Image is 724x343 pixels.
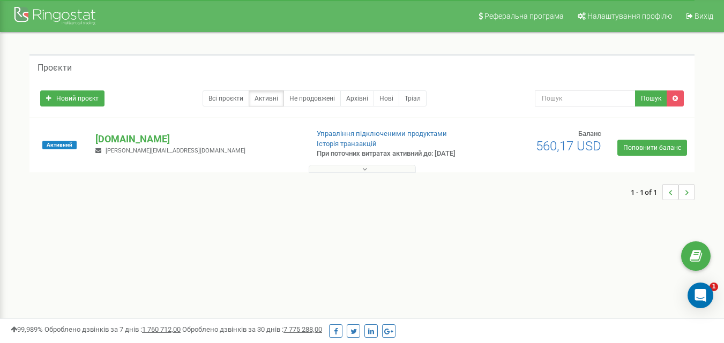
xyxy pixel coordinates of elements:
span: Оброблено дзвінків за 30 днів : [182,325,322,333]
u: 1 760 712,00 [142,325,181,333]
div: Open Intercom Messenger [688,283,713,308]
a: Архівні [340,90,374,106]
a: Історія транзакцій [317,140,377,148]
span: 99,989% [11,325,43,333]
p: При поточних витратах активний до: [DATE] [317,149,466,159]
button: Пошук [635,90,667,106]
a: Управління підключеними продуктами [317,129,447,138]
a: Нові [374,90,399,106]
input: Пошук [535,90,636,106]
a: Новий проєкт [40,90,105,106]
a: Активні [249,90,284,106]
span: Вихід [695,12,713,20]
span: 560,17 USD [536,139,601,154]
span: 1 [710,283,718,291]
span: Активний [42,141,77,149]
u: 7 775 288,00 [283,325,322,333]
a: Не продовжені [283,90,341,106]
a: Всі проєкти [203,90,249,106]
span: Реферальна програма [484,12,564,20]
p: [DOMAIN_NAME] [95,132,299,146]
span: Налаштування профілю [587,12,672,20]
a: Поповнити баланс [617,140,687,156]
a: Тріал [399,90,427,106]
span: [PERSON_NAME][EMAIL_ADDRESS][DOMAIN_NAME] [106,147,245,154]
span: Баланс [578,129,601,138]
h5: Проєкти [38,63,72,73]
span: 1 - 1 of 1 [631,184,662,200]
span: Оброблено дзвінків за 7 днів : [44,325,181,333]
nav: ... [631,173,695,211]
